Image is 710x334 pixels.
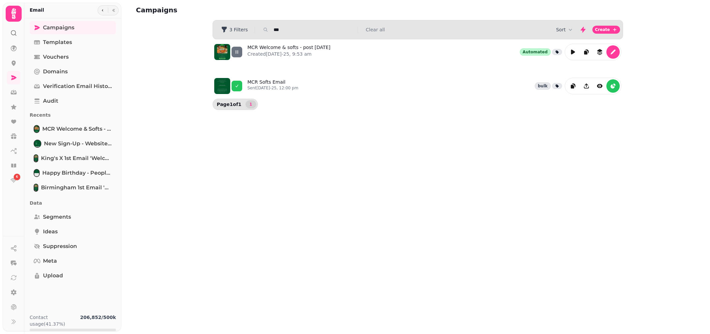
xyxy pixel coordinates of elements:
[34,170,39,176] img: Happy Birthday - People who drink
[43,82,112,90] span: Verification email history
[30,166,116,180] a: Happy Birthday - People who drinkHappy Birthday - People who drink
[16,175,18,179] span: 6
[230,27,248,32] span: 3 Filters
[566,45,580,59] button: edit
[30,7,44,13] h2: Email
[30,254,116,268] a: Meta
[606,79,620,93] button: reports
[7,174,20,187] a: 6
[248,85,299,91] p: Sent [DATE]-25, 12:00 pm
[580,79,593,93] button: Share campaign preview
[595,28,610,32] span: Create
[246,100,256,108] button: 1
[43,24,74,32] span: Campaigns
[30,36,116,49] a: Templates
[30,225,116,238] a: Ideas
[30,314,78,327] p: Contact usage (41.37%)
[248,102,254,106] span: 1
[34,140,41,147] img: New sign-up - website V3
[41,184,112,192] span: Birmingham 1st Email 'Welcome Message' automated
[34,126,39,132] img: MCR Welcome & softs - post 14th Jul
[606,45,620,59] button: edit
[30,21,116,34] a: Campaigns
[43,242,77,250] span: Suppression
[556,26,574,33] button: Sort
[592,26,620,34] button: Create
[43,38,72,46] span: Templates
[43,97,58,105] span: Audit
[44,140,112,148] span: New sign-up - website V3
[41,154,112,162] span: King's X 1st Email 'Welcome Message' automated
[216,24,253,35] button: 3 Filters
[43,213,71,221] span: Segments
[34,184,38,191] img: Birmingham 1st Email 'Welcome Message' automated
[30,137,116,150] a: New sign-up - website V3New sign-up - website V3
[246,100,256,108] nav: Pagination
[30,181,116,194] a: Birmingham 1st Email 'Welcome Message' automatedBirmingham 1st Email 'Welcome Message' automated
[43,257,57,265] span: Meta
[30,50,116,64] a: Vouchers
[30,240,116,253] a: Suppression
[366,26,385,33] button: Clear all
[248,79,299,93] a: MCR Softs EmailSent[DATE]-25, 12:00 pm
[214,101,244,108] p: Page 1 of 1
[30,197,116,209] p: Data
[30,80,116,93] a: Verification email history
[43,53,69,61] span: Vouchers
[30,122,116,136] a: MCR Welcome & softs - post 14th JulMCR Welcome & softs - post [DATE]
[593,79,606,93] button: view
[214,78,230,94] img: aHR0cHM6Ly9zdGFtcGVkZS1zZXJ2aWNlLXByb2QtdGVtcGxhdGUtcHJldmlld3MuczMuZXUtd2VzdC0xLmFtYXpvbmF3cy5jb...
[80,315,116,320] b: 206,852 / 500k
[30,152,116,165] a: King's X 1st Email 'Welcome Message' automatedKing's X 1st Email 'Welcome Message' automated
[30,210,116,224] a: Segments
[42,125,112,133] span: MCR Welcome & softs - post [DATE]
[566,79,580,93] button: duplicate
[580,45,593,59] button: duplicate
[34,155,38,162] img: King's X 1st Email 'Welcome Message' automated
[520,48,551,56] div: Automated
[43,228,58,236] span: Ideas
[42,169,112,177] span: Happy Birthday - People who drink
[535,82,550,90] div: bulk
[43,272,63,280] span: Upload
[593,45,606,59] button: revisions
[30,94,116,108] a: Audit
[43,68,68,76] span: Domains
[30,269,116,282] a: Upload
[136,5,264,15] h2: Campaigns
[248,44,331,60] a: MCR Welcome & softs - post [DATE]Created[DATE]-25, 9:53 am
[30,65,116,78] a: Domains
[248,51,331,57] p: Created [DATE]-25, 9:53 am
[30,109,116,121] p: Recents
[214,44,230,60] img: aHR0cHM6Ly9zdGFtcGVkZS1zZXJ2aWNlLXByb2QtdGVtcGxhdGUtcHJldmlld3MuczMuZXUtd2VzdC0xLmFtYXpvbmF3cy5jb...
